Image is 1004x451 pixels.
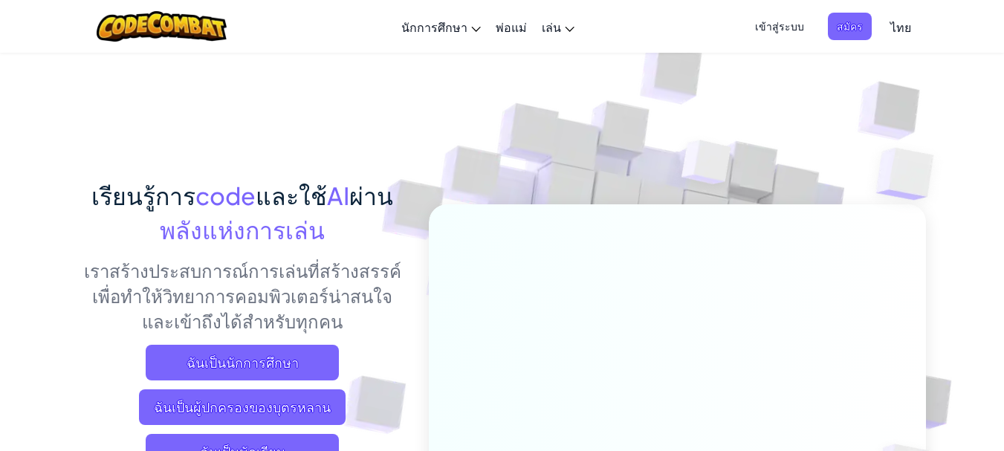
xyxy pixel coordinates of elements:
a: ฉันเป็นผู้ปกครองของบุตรหลาน [139,389,346,425]
span: code [195,181,256,210]
a: ไทย [883,7,919,47]
button: เข้าสู่ระบบ [746,13,813,40]
span: AI [327,181,349,210]
button: สมัคร [828,13,872,40]
a: นักการศึกษา [394,7,488,47]
span: เล่น [542,19,561,35]
span: นักการศึกษา [401,19,467,35]
span: และใช้ [256,181,327,210]
a: พ่อแม่ [488,7,534,47]
img: Overlap cubes [846,111,975,237]
span: พลังแห่งการเล่น [160,215,325,244]
a: ฉันเป็นนักการศึกษา [146,345,339,380]
img: CodeCombat logo [97,11,227,42]
span: ไทย [890,19,911,35]
span: เรียนรู้การ [91,181,195,210]
span: ผ่าน [349,181,393,210]
a: เล่น [534,7,582,47]
p: เราสร้างประสบการณ์การเล่นที่สร้างสรรค์เพื่อทำให้วิทยาการคอมพิวเตอร์น่าสนใจและเข้าถึงได้สำหรับทุกคน [79,258,407,334]
img: Overlap cubes [653,111,760,221]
